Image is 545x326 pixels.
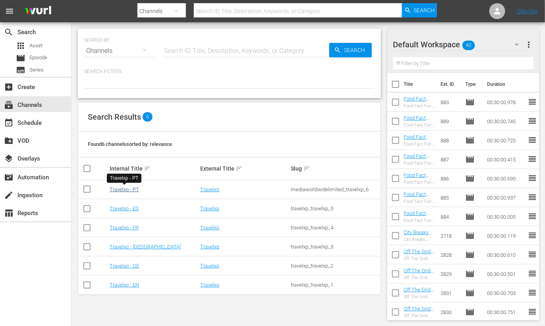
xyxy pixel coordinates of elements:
[110,175,139,182] div: Travelxp - PT
[404,275,435,280] div: Off The Grid Khasi Hills, [GEOGRAPHIC_DATA]
[484,245,528,264] td: 00:30:00.610
[528,269,537,278] span: reorder
[84,40,154,62] div: Channels
[528,250,537,259] span: reorder
[110,282,139,288] a: Travelxp - EN
[200,206,219,212] a: Travelxp
[200,164,288,173] div: External Title
[291,164,379,173] div: Slug
[438,169,462,188] td: 886
[4,154,14,163] span: Overlays
[524,40,533,49] span: more_vert
[462,37,475,54] span: 42
[528,192,537,202] span: reorder
[484,131,528,150] td: 00:30:00.725
[200,186,219,192] a: Travelxp
[4,190,14,200] span: Ingestion
[528,231,537,240] span: reorder
[438,245,462,264] td: 2828
[517,8,537,14] a: Sign Out
[438,131,462,150] td: 888
[4,100,14,110] span: Channels
[484,303,528,322] td: 00:30:00.751
[404,103,435,109] div: Food Fact Fun [GEOGRAPHIC_DATA], [GEOGRAPHIC_DATA]
[404,287,434,310] a: Off The Grid Majuli 2, [GEOGRAPHIC_DATA] (PT)
[465,116,475,126] span: Episode
[4,208,14,218] span: Reports
[482,73,530,95] th: Duration
[465,155,475,164] span: Episode
[4,136,14,146] span: VOD
[143,112,153,122] span: 6
[341,43,372,57] span: Search
[16,41,25,50] span: Asset
[438,93,462,112] td: 883
[404,229,432,247] a: City Breaks Tashkent (PT)
[110,263,139,269] a: Travelxp - DE
[5,6,14,16] span: menu
[236,165,243,172] span: sort
[528,173,537,183] span: reorder
[465,231,475,241] span: Episode
[404,73,436,95] th: Title
[29,42,43,50] span: Asset
[438,283,462,303] td: 2831
[291,206,379,212] div: travelxp_travelxp_5
[528,135,537,145] span: reorder
[404,122,435,128] div: Food Fact Fun Whistler, [GEOGRAPHIC_DATA]
[484,264,528,283] td: 00:30:00.501
[404,134,434,170] a: Food Fact Fun [GEOGRAPHIC_DATA], [GEOGRAPHIC_DATA] (PT)
[484,207,528,226] td: 00:30:00.005
[29,54,47,62] span: Episode
[404,96,434,132] a: Food Fact Fun [GEOGRAPHIC_DATA], [GEOGRAPHIC_DATA] (PT)
[110,225,139,231] a: Travelxp - FR
[19,2,57,21] img: ans4CAIJ8jUAAAAAAAAAAAAAAAAAAAAAAAAgQb4GAAAAAAAAAAAAAAAAAAAAAAAAJMjXAAAAAAAAAAAAAAAAAAAAAAAAgAT5G...
[404,237,435,242] div: City Breaks [GEOGRAPHIC_DATA]
[465,307,475,317] span: Episode
[404,199,435,204] div: Food Fact Fun [GEOGRAPHIC_DATA], [GEOGRAPHIC_DATA]
[29,66,44,74] span: Series
[4,118,14,128] span: Schedule
[436,73,461,95] th: Ext. ID
[438,264,462,283] td: 2829
[200,225,219,231] a: Travelxp
[402,3,437,17] button: Search
[4,82,14,92] span: Create
[110,206,139,212] a: Travelxp - ES
[404,191,433,227] a: Food Fact Fun [GEOGRAPHIC_DATA], [GEOGRAPHIC_DATA](PT)
[528,97,537,107] span: reorder
[465,250,475,260] span: Episode
[110,244,181,250] a: Travelxp - [GEOGRAPHIC_DATA]
[465,136,475,145] span: Episode
[484,226,528,245] td: 00:30:00.119
[404,180,435,185] div: Food Fact Fun [GEOGRAPHIC_DATA], [GEOGRAPHIC_DATA]
[16,65,25,75] span: Series
[110,186,139,192] a: Travelxp - PT
[291,186,379,192] div: mediaworldwidelimited_travelxp_6
[110,164,198,173] div: Internal Title
[484,283,528,303] td: 00:30:00.703
[404,210,433,246] a: Food Fact Fun [GEOGRAPHIC_DATA], [GEOGRAPHIC_DATA](PT)
[88,112,141,122] span: Search Results
[438,112,462,131] td: 889
[16,53,25,63] span: Episode
[528,288,537,297] span: reorder
[291,282,379,288] div: travelxp_travelxp_1
[404,161,435,166] div: Food Fact Fun [GEOGRAPHIC_DATA], [GEOGRAPHIC_DATA]
[291,263,379,269] div: travelxp_travelxp_2
[484,112,528,131] td: 00:30:00.745
[484,150,528,169] td: 00:30:00.415
[404,153,434,189] a: Food Fact Fun [GEOGRAPHIC_DATA], [GEOGRAPHIC_DATA] (PT)
[303,165,310,172] span: sort
[438,226,462,245] td: 2718
[404,142,435,147] div: Food Fact Fun [GEOGRAPHIC_DATA], [GEOGRAPHIC_DATA]
[404,268,434,291] a: Off The Grid Khasi Hills, [GEOGRAPHIC_DATA] (PT)
[414,3,435,17] span: Search
[291,225,379,231] div: travelxp_travelxp_4
[404,294,435,299] div: Off The Grid Majuli 2, [GEOGRAPHIC_DATA]
[438,207,462,226] td: 884
[200,244,219,250] a: Travelxp
[465,97,475,107] span: Episode
[484,169,528,188] td: 00:30:00.690
[528,212,537,221] span: reorder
